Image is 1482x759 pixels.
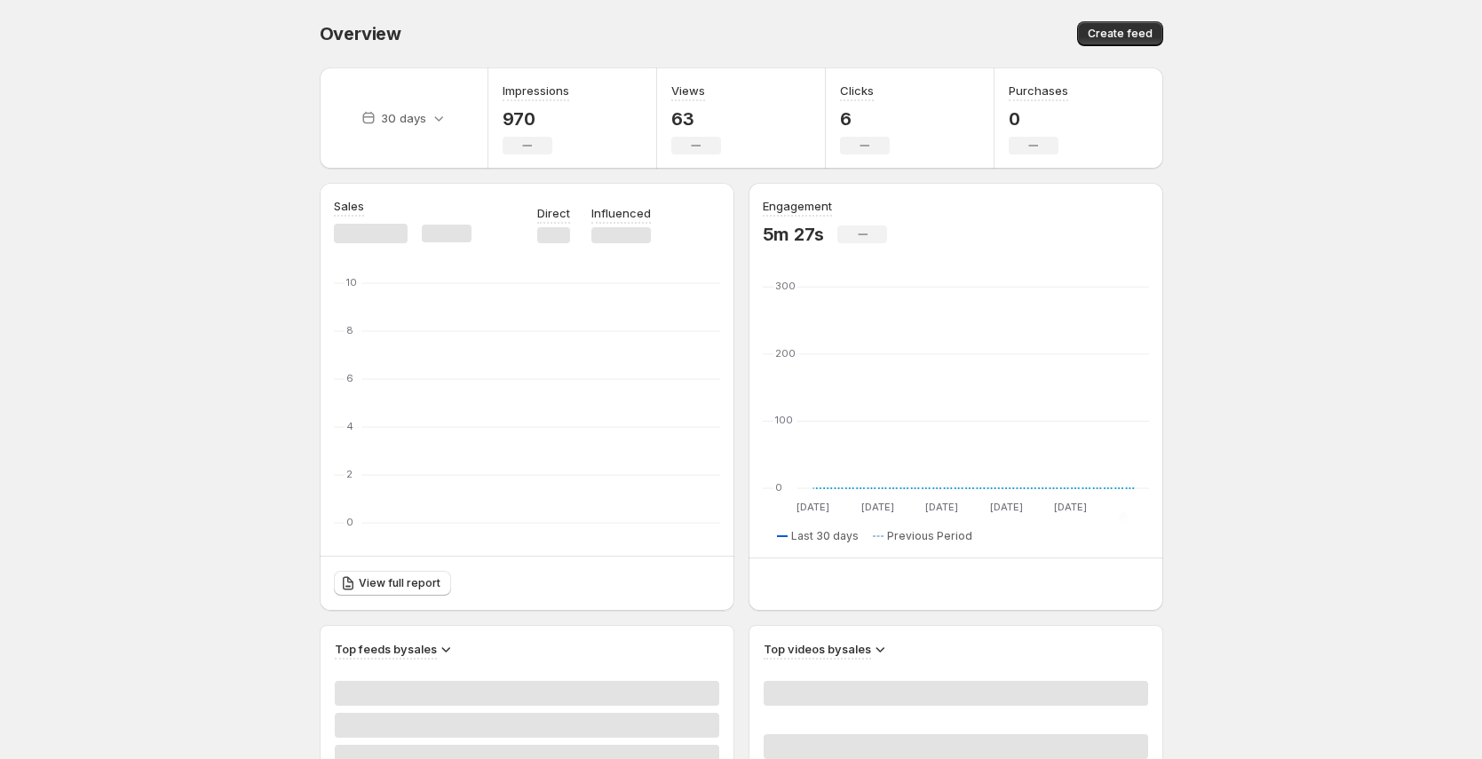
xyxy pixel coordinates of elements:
p: 0 [1009,108,1068,130]
text: [DATE] [796,501,829,513]
text: [DATE] [1054,501,1087,513]
text: 0 [346,516,353,528]
text: 2 [346,468,353,480]
a: View full report [334,571,451,596]
text: 200 [775,347,796,360]
text: [DATE] [989,501,1022,513]
text: 4 [346,420,353,432]
text: 10 [346,276,357,289]
text: 8 [346,324,353,336]
p: 6 [840,108,890,130]
span: View full report [359,576,440,590]
text: 0 [775,481,782,494]
span: Last 30 days [791,529,859,543]
h3: Views [671,82,705,99]
p: 30 days [381,109,426,127]
span: Create feed [1088,27,1153,41]
text: 100 [775,414,793,426]
span: Overview [320,23,401,44]
span: Previous Period [887,529,972,543]
p: 970 [503,108,569,130]
text: [DATE] [860,501,893,513]
text: [DATE] [925,501,958,513]
h3: Sales [334,197,364,215]
p: Direct [537,204,570,222]
h3: Clicks [840,82,874,99]
text: 300 [775,280,796,292]
h3: Purchases [1009,82,1068,99]
p: Influenced [591,204,651,222]
p: 5m 27s [763,224,824,245]
h3: Engagement [763,197,832,215]
h3: Impressions [503,82,569,99]
p: 63 [671,108,721,130]
h3: Top videos by sales [764,640,871,658]
text: 6 [346,372,353,384]
button: Create feed [1077,21,1163,46]
h3: Top feeds by sales [335,640,437,658]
